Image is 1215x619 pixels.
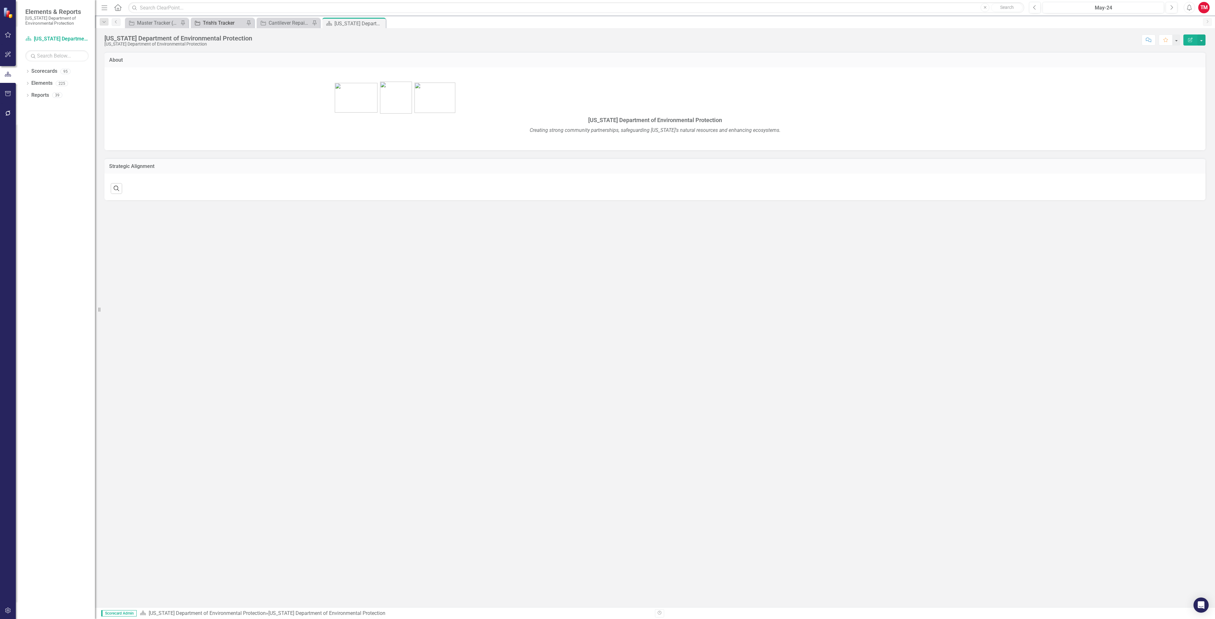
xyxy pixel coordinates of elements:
h3: About [109,57,1201,63]
div: Cantilever Repair Multiple Bridges [269,19,310,27]
img: bhsp1.png [335,83,377,113]
button: May-24 [1043,2,1164,13]
small: [US_STATE] Department of Environmental Protection [25,15,89,26]
a: Reports [31,92,49,99]
button: TM [1198,2,1210,13]
a: [US_STATE] Department of Environmental Protection [149,610,266,616]
input: Search Below... [25,50,89,61]
div: » [140,610,650,617]
button: Search [991,3,1023,12]
span: Scorecard Admin [101,610,137,616]
div: 95 [60,69,71,74]
span: Elements & Reports [25,8,89,15]
em: Creating strong community partnerships, safeguarding [US_STATE]'s natural resources and enhancing... [530,127,781,133]
div: [US_STATE] Department of Environmental Protection [104,35,252,42]
img: FL-DEP-LOGO-color-sam%20v4.jpg [380,82,412,114]
input: Search ClearPoint... [128,2,1024,13]
div: 225 [56,81,68,86]
div: [US_STATE] Department of Environmental Protection [334,20,384,28]
div: [US_STATE] Department of Environmental Protection [268,610,385,616]
span: Search [1000,5,1014,10]
a: Master Tracker (External) [127,19,179,27]
div: [US_STATE] Department of Environmental Protection [104,42,252,46]
h3: Strategic Alignment [109,164,1201,169]
div: Open Intercom Messenger [1193,597,1209,613]
a: Trish's Tracker [192,19,245,27]
a: Elements [31,80,53,87]
img: bird1.png [414,83,455,113]
a: [US_STATE] Department of Environmental Protection [25,35,89,43]
div: May-24 [1045,4,1162,12]
span: [US_STATE] Department of Environmental Protection [588,117,722,123]
div: Master Tracker (External) [137,19,179,27]
a: Scorecards [31,68,57,75]
div: 39 [52,93,62,98]
div: Trish's Tracker [203,19,245,27]
img: ClearPoint Strategy [3,7,14,18]
a: Cantilever Repair Multiple Bridges [258,19,310,27]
